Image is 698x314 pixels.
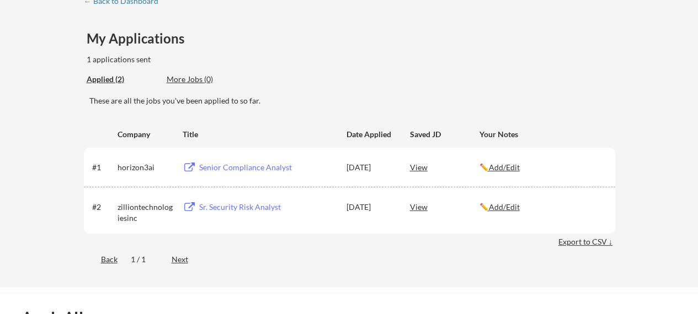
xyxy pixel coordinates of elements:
div: 1 applications sent [87,54,300,65]
div: Back [84,254,118,265]
div: [DATE] [347,162,395,173]
div: These are job applications we think you'd be a good fit for, but couldn't apply you to automatica... [167,74,248,85]
div: My Applications [87,32,196,45]
div: View [410,157,479,177]
div: These are all the jobs you've been applied to so far. [87,74,158,85]
div: ✏️ [479,162,605,173]
div: Senior Compliance Analyst [199,162,336,173]
div: Export to CSV ↓ [558,236,615,247]
div: ✏️ [479,202,605,213]
div: Saved JD [410,124,479,144]
div: [DATE] [347,202,395,213]
div: Title [183,129,336,140]
div: zilliontechnologiesinc [118,202,173,223]
div: 1 / 1 [131,254,158,265]
div: Next [172,254,201,265]
div: Sr. Security Risk Analyst [199,202,336,213]
div: These are all the jobs you've been applied to so far. [89,95,615,106]
u: Add/Edit [489,163,520,172]
div: Date Applied [347,129,395,140]
div: horizon3ai [118,162,173,173]
div: Your Notes [479,129,605,140]
u: Add/Edit [489,202,520,212]
div: More Jobs (0) [167,74,248,85]
div: #1 [92,162,114,173]
div: Company [118,129,173,140]
div: View [410,197,479,216]
div: #2 [92,202,114,213]
div: Applied (2) [87,74,158,85]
